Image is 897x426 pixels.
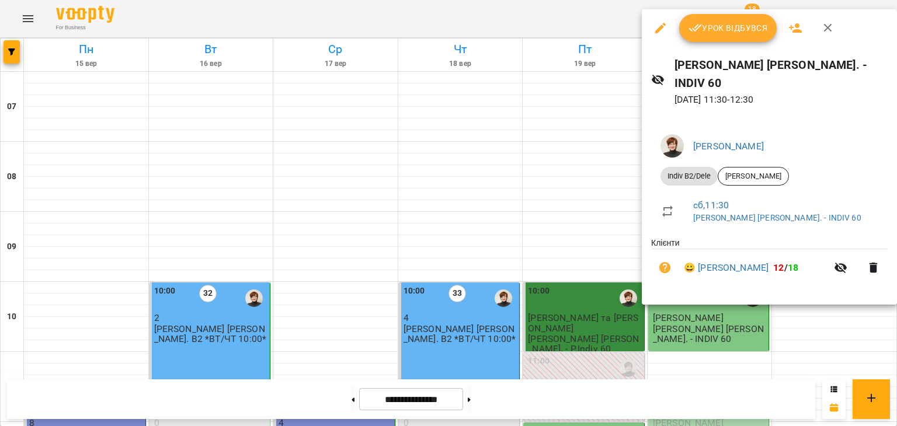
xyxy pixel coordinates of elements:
img: 630b37527edfe3e1374affafc9221cc6.jpg [660,134,684,158]
span: Indiv B2/Dele [660,171,718,181]
button: Урок відбувся [679,14,777,42]
a: сб , 11:30 [693,200,729,211]
span: [PERSON_NAME] [718,171,788,181]
a: [PERSON_NAME] [693,141,764,152]
span: Урок відбувся [689,21,768,35]
a: [PERSON_NAME] [PERSON_NAME]. - INDIV 60 [693,213,861,222]
div: [PERSON_NAME] [718,167,789,186]
ul: Клієнти [651,237,888,291]
b: / [773,262,798,273]
p: [DATE] 11:30 - 12:30 [675,93,888,107]
button: Візит ще не сплачено. Додати оплату? [651,254,679,282]
span: 12 [773,262,784,273]
h6: [PERSON_NAME] [PERSON_NAME]. - INDIV 60 [675,56,888,93]
a: 😀 [PERSON_NAME] [684,261,769,275]
span: 18 [788,262,798,273]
